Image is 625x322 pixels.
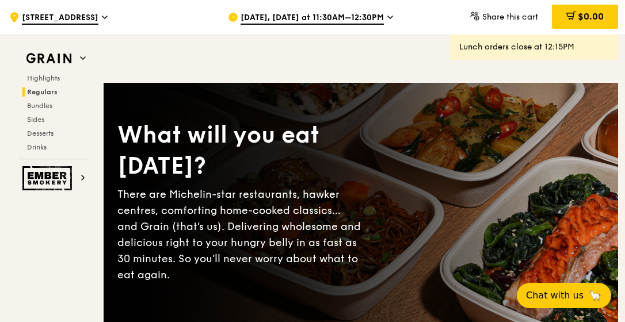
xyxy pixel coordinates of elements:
[27,143,47,151] span: Drinks
[27,102,52,110] span: Bundles
[588,289,602,302] span: 🦙
[22,48,75,69] img: Grain web logo
[578,11,604,22] span: $0.00
[117,120,361,182] div: What will you eat [DATE]?
[22,12,98,25] span: [STREET_ADDRESS]
[22,166,75,190] img: Ember Smokery web logo
[117,186,361,283] div: There are Michelin-star restaurants, hawker centres, comforting home-cooked classics… and Grain (...
[459,41,609,53] div: Lunch orders close at 12:15PM
[482,12,538,22] span: Share this cart
[517,283,611,308] button: Chat with us🦙
[27,129,54,137] span: Desserts
[27,74,60,82] span: Highlights
[526,289,584,302] span: Chat with us
[27,116,44,124] span: Sides
[241,12,384,25] span: [DATE], [DATE] at 11:30AM–12:30PM
[27,88,58,96] span: Regulars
